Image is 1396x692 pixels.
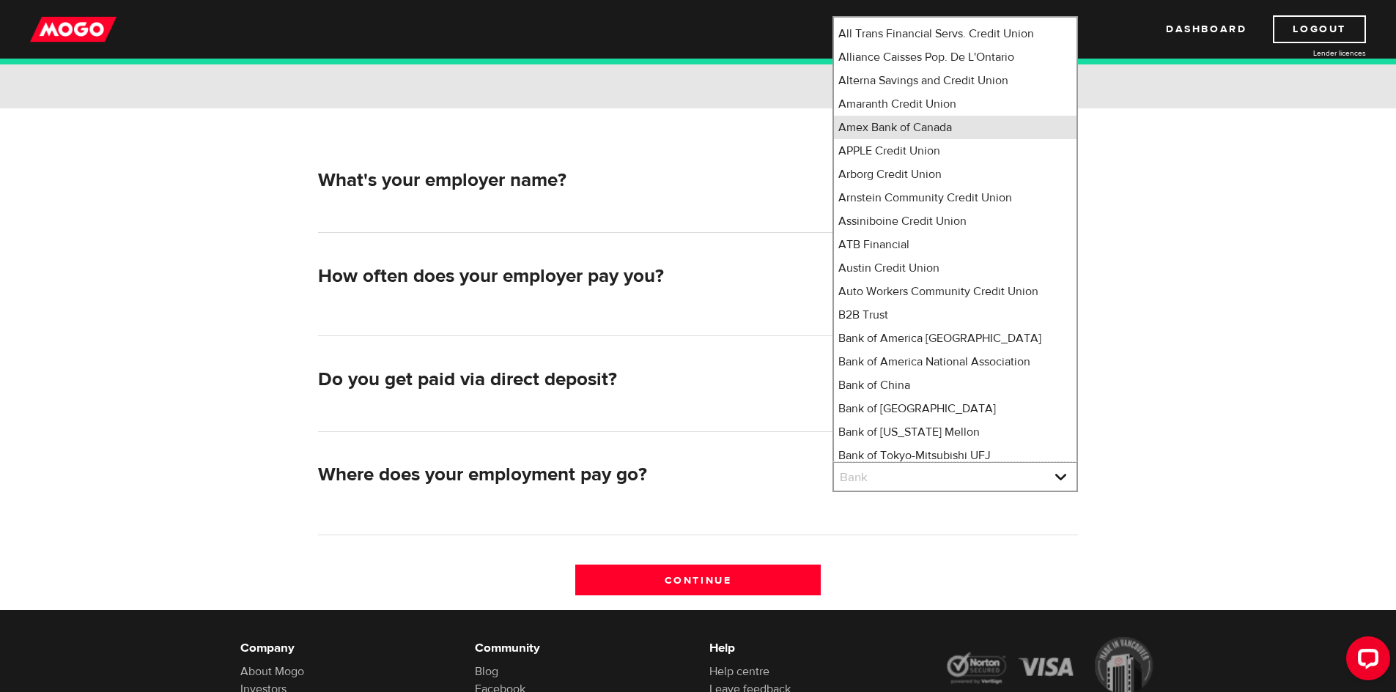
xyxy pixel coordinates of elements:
[318,265,821,288] h2: How often does your employer pay you?
[834,373,1076,397] li: Bank of China
[318,368,821,391] h2: Do you get paid via direct deposit?
[834,397,1076,420] li: Bank of [GEOGRAPHIC_DATA]
[240,664,304,679] a: About Mogo
[834,209,1076,233] li: Assiniboine Credit Union
[834,163,1076,186] li: Arborg Credit Union
[834,233,1076,256] li: ATB Financial
[834,92,1076,116] li: Amaranth Credit Union
[834,444,1076,467] li: Bank of Tokyo-Mitsubishi UFJ
[575,565,821,595] input: Continue
[834,420,1076,444] li: Bank of [US_STATE] Mellon
[834,45,1076,69] li: Alliance Caisses Pop. De L'Ontario
[834,22,1076,45] li: All Trans Financial Servs. Credit Union
[318,464,821,486] h2: Where does your employment pay go?
[475,639,687,657] h6: Community
[475,664,498,679] a: Blog
[834,139,1076,163] li: APPLE Credit Union
[834,280,1076,303] li: Auto Workers Community Credit Union
[30,15,117,43] img: mogo_logo-11ee424be714fa7cbb0f0f49df9e16ec.png
[834,350,1076,373] li: Bank of America National Association
[318,169,821,192] h2: What's your employer name?
[1334,630,1396,692] iframe: LiveChat chat widget
[834,186,1076,209] li: Arnstein Community Credit Union
[834,69,1076,92] li: Alterna Savings and Credit Union
[709,639,922,657] h6: Help
[834,327,1076,350] li: Bank of America [GEOGRAPHIC_DATA]
[834,303,1076,327] li: B2B Trust
[834,116,1076,139] li: Amex Bank of Canada
[1256,48,1366,59] a: Lender licences
[240,639,453,657] h6: Company
[834,256,1076,280] li: Austin Credit Union
[1273,15,1366,43] a: Logout
[1166,15,1247,43] a: Dashboard
[709,664,769,679] a: Help centre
